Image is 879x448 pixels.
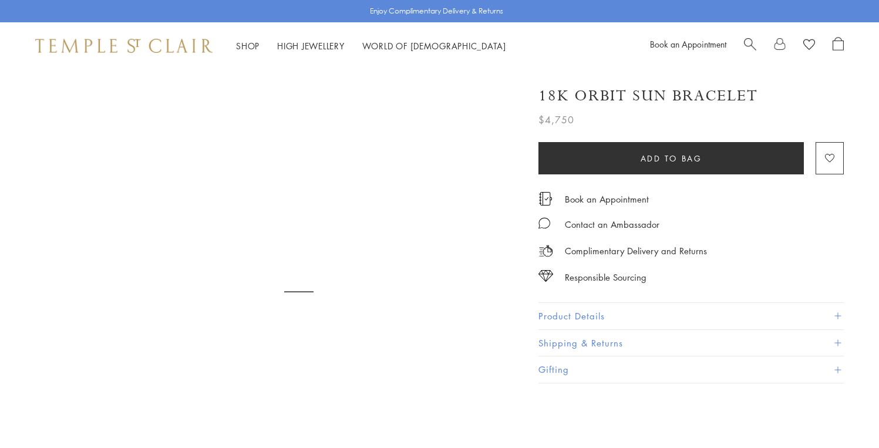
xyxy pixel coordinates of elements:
img: MessageIcon-01_2.svg [538,217,550,229]
a: Search [744,37,756,55]
nav: Main navigation [236,39,506,53]
a: View Wishlist [803,37,815,55]
h1: 18K Orbit Sun Bracelet [538,86,758,106]
img: Temple St. Clair [35,39,213,53]
p: Complimentary Delivery and Returns [565,244,707,258]
span: $4,750 [538,112,574,127]
button: Product Details [538,303,844,329]
span: Add to bag [641,152,702,165]
a: ShopShop [236,40,260,52]
button: Gifting [538,356,844,383]
p: Enjoy Complimentary Delivery & Returns [370,5,503,17]
a: World of [DEMOGRAPHIC_DATA]World of [DEMOGRAPHIC_DATA] [362,40,506,52]
div: Contact an Ambassador [565,217,659,232]
img: icon_appointment.svg [538,192,553,206]
iframe: Gorgias live chat messenger [820,393,867,436]
img: icon_sourcing.svg [538,270,553,282]
div: Responsible Sourcing [565,270,646,285]
a: Book an Appointment [565,193,649,206]
img: icon_delivery.svg [538,244,553,258]
a: Book an Appointment [650,38,726,50]
button: Shipping & Returns [538,330,844,356]
button: Add to bag [538,142,804,174]
a: Open Shopping Bag [833,37,844,55]
a: High JewelleryHigh Jewellery [277,40,345,52]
